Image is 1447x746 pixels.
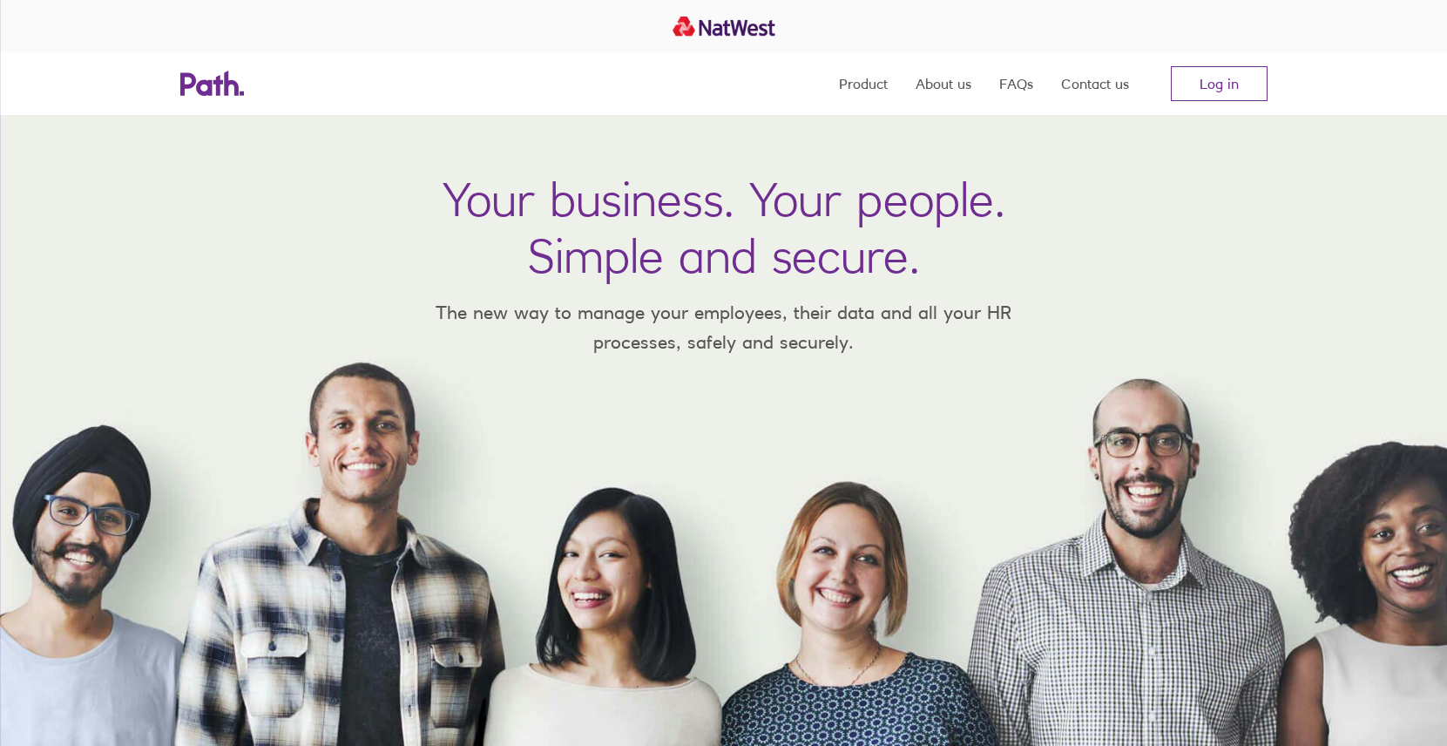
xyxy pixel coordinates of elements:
[916,52,971,115] a: About us
[1171,66,1268,101] a: Log in
[839,52,888,115] a: Product
[1061,52,1129,115] a: Contact us
[443,171,1005,284] h1: Your business. Your people. Simple and secure.
[410,298,1038,356] p: The new way to manage your employees, their data and all your HR processes, safely and securely.
[999,52,1033,115] a: FAQs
